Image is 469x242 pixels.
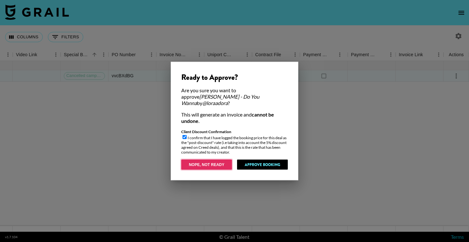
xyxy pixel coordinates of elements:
div: Ready to Approve? [181,72,288,82]
em: [PERSON_NAME] - Do You Wanna [181,94,259,106]
button: Approve Booking [237,160,288,170]
div: I confirm that I have logged the booking price for this deal as the "post-discount" rate (i.e tak... [181,129,288,155]
strong: cannot be undone [181,111,274,124]
button: Nope, Not Ready [181,160,232,170]
strong: Client Discount Confirmation [181,129,231,134]
div: Are you sure you want to approve by ? [181,87,288,106]
em: @ loraadora [202,100,228,106]
div: This will generate an invoice and . [181,111,288,124]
